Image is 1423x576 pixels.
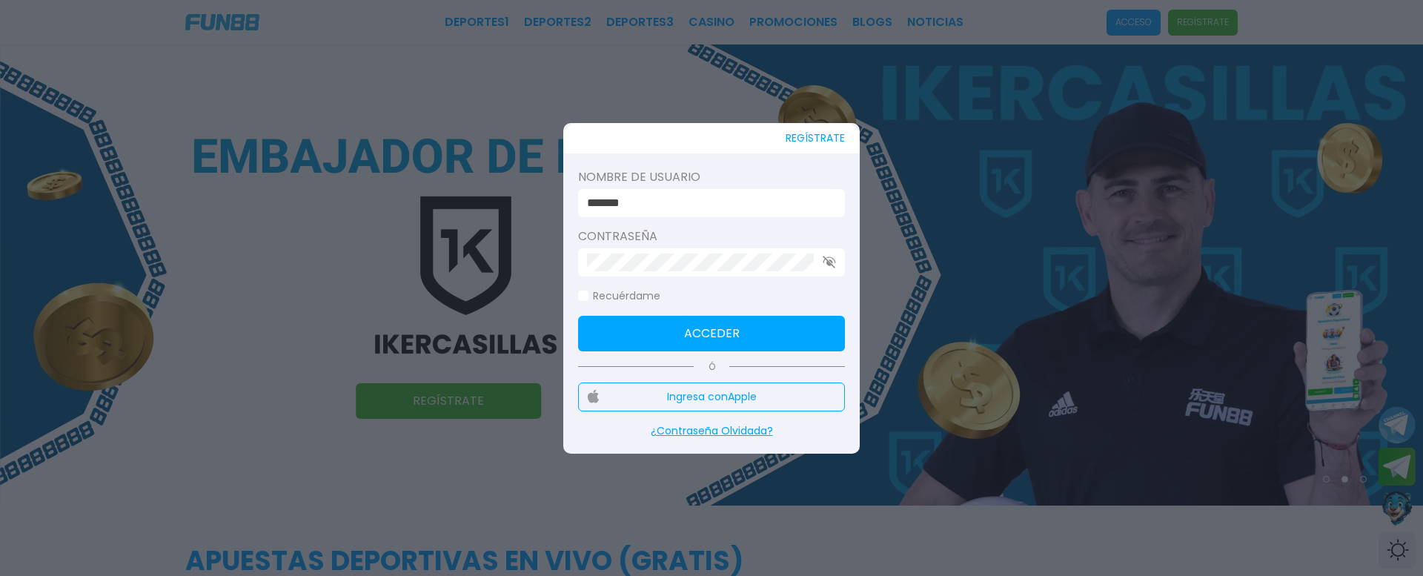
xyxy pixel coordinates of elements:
[578,168,845,186] label: Nombre de usuario
[578,423,845,439] p: ¿Contraseña Olvidada?
[578,383,845,411] button: Ingresa conApple
[578,316,845,351] button: Acceder
[578,360,845,374] p: Ó
[578,288,660,304] label: Recuérdame
[786,123,845,153] button: REGÍSTRATE
[578,228,845,245] label: Contraseña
